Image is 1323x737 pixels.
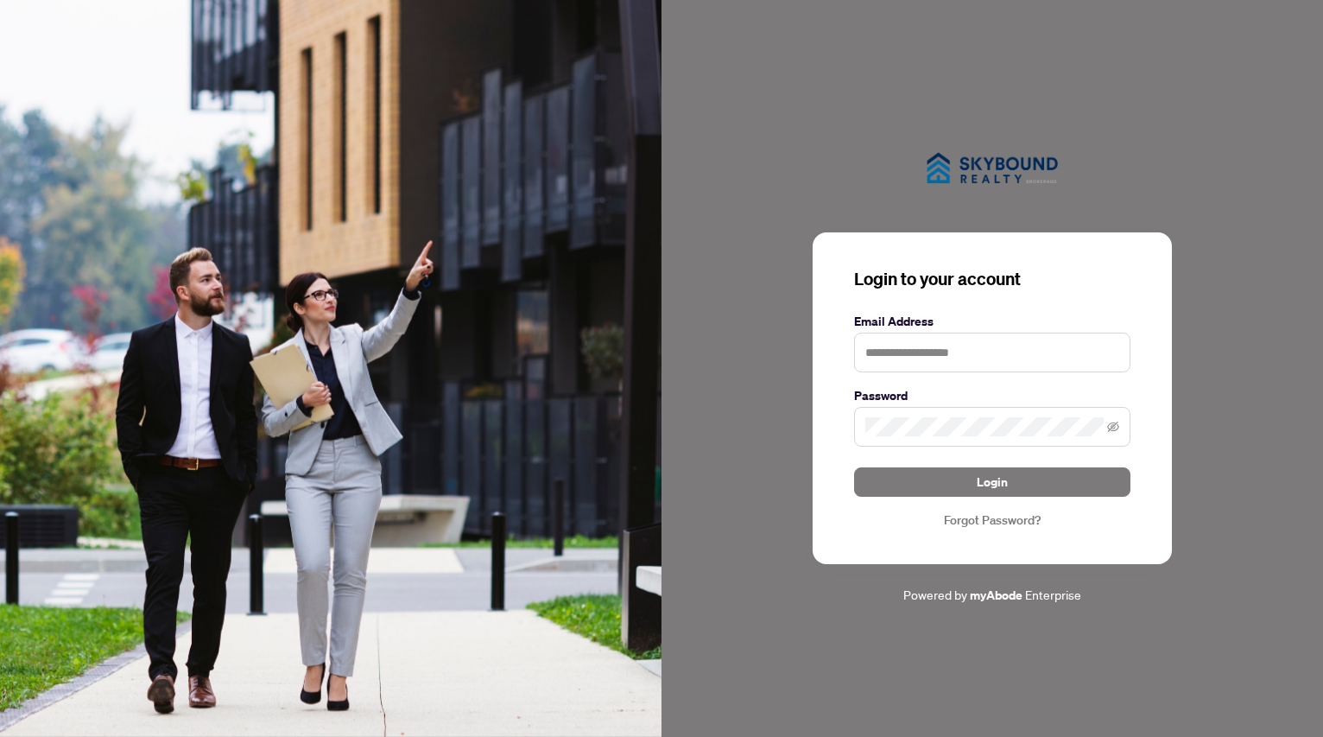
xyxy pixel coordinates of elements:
button: Login [854,467,1130,497]
a: Forgot Password? [854,511,1130,530]
h3: Login to your account [854,267,1130,291]
label: Password [854,386,1130,405]
a: myAbode [970,586,1022,605]
span: eye-invisible [1107,421,1119,433]
span: Enterprise [1025,587,1081,602]
label: Email Address [854,312,1130,331]
span: Login [977,468,1008,496]
img: ma-logo [906,132,1079,204]
span: Powered by [903,587,967,602]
